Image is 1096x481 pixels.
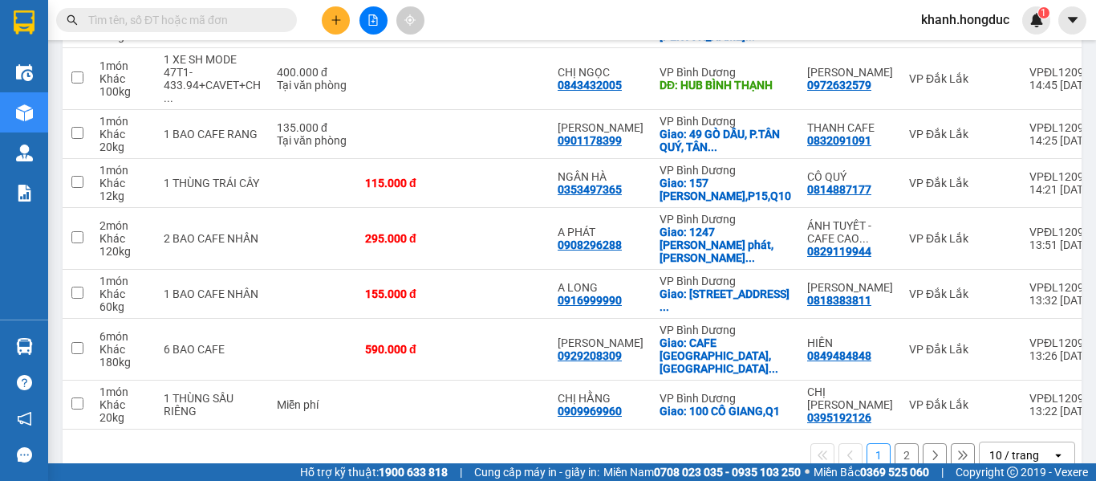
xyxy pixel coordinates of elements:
div: 0929208309 [558,349,622,362]
div: 0849484848 [807,349,871,362]
span: ⚪️ [805,469,810,475]
div: Khác [99,128,148,141]
div: 0818383811 [807,294,871,307]
div: Ty [807,281,893,294]
div: 1 món [99,115,148,128]
span: Miền Bắc [814,463,929,481]
button: aim [396,6,424,35]
div: 0843432005 [558,79,622,92]
div: Khác [99,72,148,85]
div: 1 THÙNG SẦU RIÊNG [164,392,261,418]
div: VP Đắk Lắk [909,128,1013,141]
div: VP Bình Dương [660,275,791,287]
div: 6 BAO CAFE [164,343,261,356]
strong: 0369 525 060 [860,466,929,479]
div: CHỊ HẰNG [558,392,643,405]
div: Tại văn phòng [277,79,349,92]
div: 1 món [99,164,148,177]
button: caret-down [1058,6,1086,35]
div: 6 món [99,330,148,343]
button: 2 [895,443,919,467]
span: ... [745,251,755,264]
input: Tìm tên, số ĐT hoặc mã đơn [88,11,278,29]
span: | [941,463,944,481]
div: 0972632579 [807,79,871,92]
div: 1 THÙNG TRÁI CÂY [164,177,261,190]
div: 10 / trang [989,447,1039,463]
span: caret-down [1066,13,1080,27]
span: | [460,463,462,481]
strong: 1900 633 818 [379,466,448,479]
div: 115.000 đ [365,177,445,190]
div: 155.000 đ [365,287,445,300]
div: 0814887177 [807,183,871,196]
img: warehouse-icon [16,64,33,81]
svg: open [1052,449,1065,462]
div: VP Bình Dương [660,115,791,128]
div: VP Bình Dương [660,392,791,405]
button: 1 [867,443,891,467]
span: aim [404,14,416,26]
div: NGÂN HÀ [558,170,643,183]
div: VP Bình Dương [660,66,791,79]
div: 135.000 đ [277,121,349,134]
span: plus [331,14,342,26]
img: icon-new-feature [1029,13,1044,27]
span: Hỗ trợ kỹ thuật: [300,463,448,481]
div: THANH TUYỀN [558,336,643,349]
div: DĐ: HUB BÌNH THẠNH [660,79,791,92]
div: 20 kg [99,141,148,153]
div: 1 XE SH MODE 47T1-433.94+CAVET+CHÌA KHÓA [164,53,261,104]
div: 0901178399 [558,134,622,147]
div: 100 kg [99,85,148,98]
div: Khác [99,343,148,356]
div: 0395192126 [807,411,871,424]
span: ... [708,141,717,153]
div: VP Bình Dương [660,164,791,177]
span: ... [769,362,778,375]
div: 20 kg [99,411,148,424]
div: CHỊ NGỌC [558,66,643,79]
span: question-circle [17,375,32,390]
div: VP Bình Dương [660,213,791,226]
div: A LONG [558,281,643,294]
span: ... [164,92,173,104]
img: warehouse-icon [16,145,33,161]
div: ÁNH TUYẾT - CAFE CAO NGUYÊN [807,219,893,245]
div: 0916999990 [558,294,622,307]
span: ... [660,300,669,313]
div: CHỊ GIANG [807,385,893,411]
div: 0908296288 [558,238,622,251]
img: warehouse-icon [16,104,33,121]
span: 1 [1041,7,1046,18]
span: file-add [367,14,379,26]
div: 120 kg [99,245,148,258]
div: Giao: 49 GÒ DẦU, P.TÂN QUÝ, TÂN PHÚ, HCM [660,128,791,153]
button: file-add [359,6,388,35]
div: Giao: 1247 Huỳnh Tấn phát, P Phú Thuận, quận 7, HCM. [660,226,791,264]
div: 1 BAO CAFE NHÂN [164,287,261,300]
div: 12 kg [99,190,148,202]
span: message [17,447,32,463]
div: 295.000 đ [365,232,445,245]
div: Khác [99,398,148,411]
div: 60 kg [99,300,148,313]
div: Giao: 81 ĐƯỜNG 128, PHƯỚC LONG A, Q.9, HCM [660,287,791,313]
div: 1 món [99,275,148,287]
span: khanh.hongduc [908,10,1022,30]
div: 0353497365 [558,183,622,196]
div: ANH HÙNG [558,121,643,134]
button: plus [322,6,350,35]
div: A PHÁT [558,226,643,238]
div: VP Đắk Lắk [909,398,1013,411]
div: Khác [99,177,148,190]
div: 2 món [99,219,148,232]
img: logo-vxr [14,10,35,35]
span: search [67,14,78,26]
img: warehouse-icon [16,338,33,355]
div: Giao: 157 HỒ BÁ KIÊN,P15,Q10 [660,177,791,202]
div: VP Bình Dương [660,324,791,336]
sup: 1 [1038,7,1049,18]
div: VP Đắk Lắk [909,72,1013,85]
div: THANH CAFE [807,121,893,134]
